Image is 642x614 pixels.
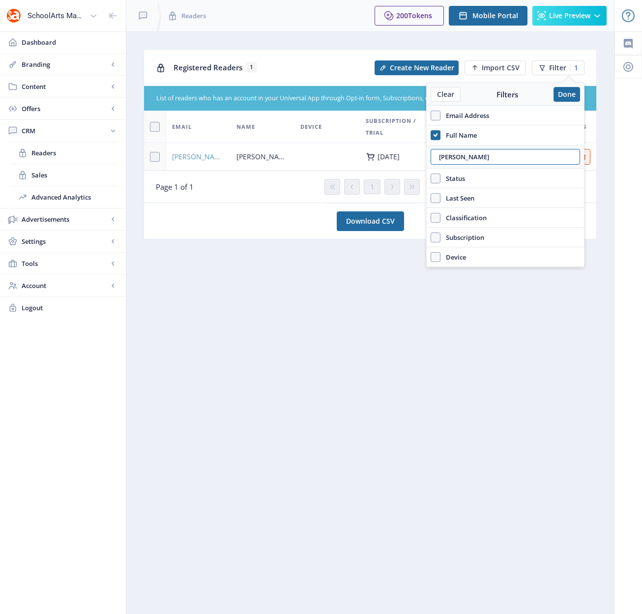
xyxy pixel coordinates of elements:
a: Readers [10,142,116,164]
span: Mobile Portal [472,12,518,20]
a: [PERSON_NAME][EMAIL_ADDRESS][DOMAIN_NAME] [172,151,225,163]
a: New page [369,60,459,75]
a: Download CSV [337,211,404,231]
button: Import CSV [465,60,526,75]
button: Clear [431,87,461,102]
button: Filter1 [532,60,584,75]
button: 200Tokens [375,6,444,26]
span: Logout [22,303,118,313]
span: Content [22,82,108,91]
span: [PERSON_NAME] [236,151,289,163]
a: Sales [10,164,116,186]
span: CRM [22,126,108,136]
span: Classification [440,212,487,224]
app-collection-view: Registered Readers [144,49,597,203]
span: Account [22,281,108,291]
button: 1 [364,179,380,194]
img: properties.app_icon.png [6,8,22,24]
span: Advertisements [22,214,108,224]
span: Import CSV [482,64,520,72]
span: Tokens [408,11,432,20]
a: New page [459,60,526,75]
span: 1 [370,183,374,191]
span: Readers [31,148,116,158]
span: Email [172,121,192,133]
span: Status [440,173,465,184]
span: Subscription [440,232,484,243]
button: Create New Reader [375,60,459,75]
span: Device [300,121,322,133]
span: Tools [22,259,108,268]
span: Settings [22,236,108,246]
span: Last Seen [440,192,474,204]
div: [DATE] [378,153,400,161]
div: SchoolArts Magazine [28,5,86,27]
button: Mobile Portal [449,6,527,26]
span: Page 1 of 1 [156,182,194,192]
span: Subscription / Trial [366,115,429,139]
span: Offers [22,104,108,114]
span: Email Address [440,110,489,121]
div: 1 [570,64,578,72]
span: Readers [181,11,206,21]
span: Dashboard [22,37,118,47]
span: Registered Readers [174,62,242,72]
button: Done [554,87,580,102]
span: Full Name [440,129,477,141]
a: Advanced Analytics [10,186,116,208]
span: Advanced Analytics [31,192,116,202]
span: Live Preview [549,12,590,20]
div: Filters [461,89,554,99]
span: Filter [549,64,566,72]
span: Name [236,121,255,133]
span: Branding [22,59,108,69]
button: Live Preview [532,6,607,26]
span: Sales [31,170,116,180]
span: Device [440,251,466,263]
div: List of readers who has an account in your Universal App through Opt-in form, Subscriptions, or a... [156,94,525,103]
span: Create New Reader [390,64,454,72]
span: 1 [246,62,257,72]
